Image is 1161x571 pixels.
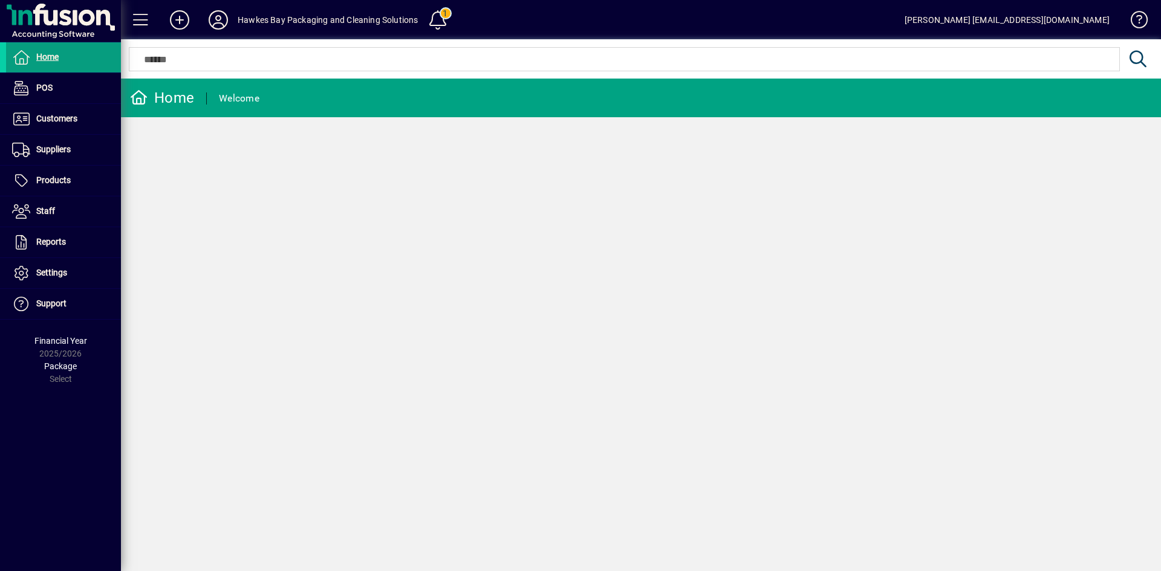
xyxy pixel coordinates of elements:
span: POS [36,83,53,92]
a: Products [6,166,121,196]
a: Suppliers [6,135,121,165]
span: Home [36,52,59,62]
span: Staff [36,206,55,216]
span: Products [36,175,71,185]
span: Suppliers [36,144,71,154]
span: Reports [36,237,66,247]
span: Customers [36,114,77,123]
div: Home [130,88,194,108]
a: POS [6,73,121,103]
a: Customers [6,104,121,134]
a: Reports [6,227,121,257]
a: Support [6,289,121,319]
div: Hawkes Bay Packaging and Cleaning Solutions [238,10,418,30]
span: Support [36,298,67,308]
span: Settings [36,268,67,277]
button: Profile [199,9,238,31]
a: Staff [6,196,121,227]
a: Knowledge Base [1122,2,1146,42]
button: Add [160,9,199,31]
div: Welcome [219,89,259,108]
div: [PERSON_NAME] [EMAIL_ADDRESS][DOMAIN_NAME] [905,10,1110,30]
span: Package [44,361,77,371]
a: Settings [6,258,121,288]
span: Financial Year [34,336,87,346]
